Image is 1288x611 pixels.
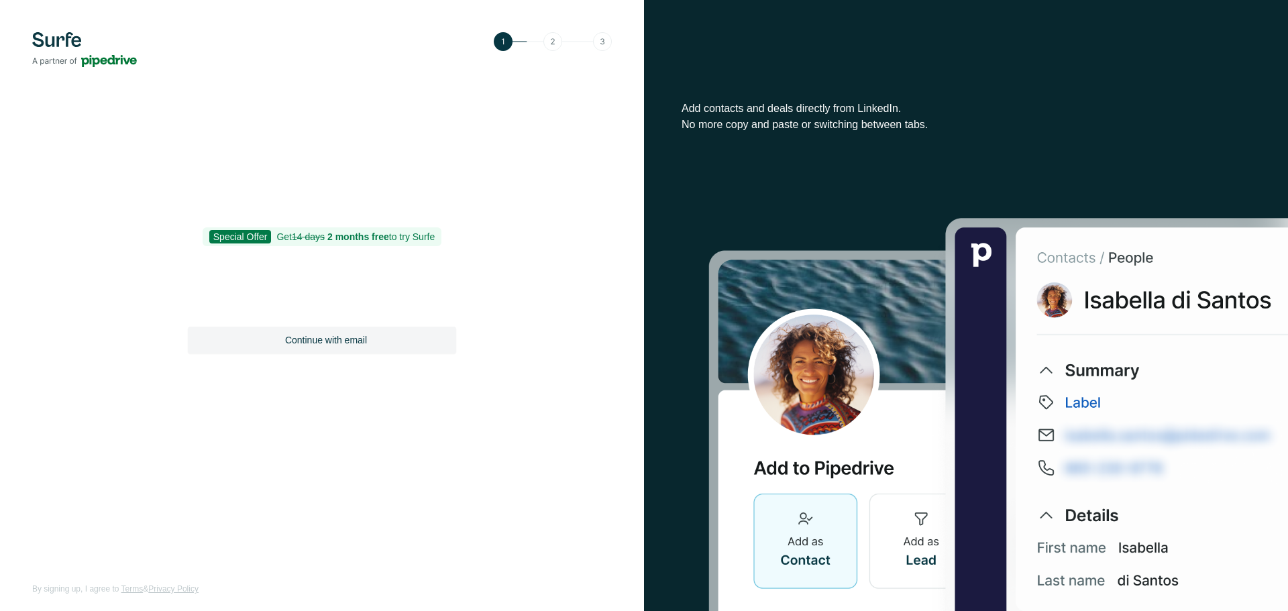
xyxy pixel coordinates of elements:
[682,101,1250,117] p: Add contacts and deals directly from LinkedIn.
[143,584,148,594] span: &
[121,584,144,594] a: Terms
[32,584,119,594] span: By signing up, I agree to
[708,217,1288,611] img: Surfe Stock Photo - Selling good vibes
[276,231,435,242] span: Get to try Surfe
[148,584,199,594] a: Privacy Policy
[32,32,137,67] img: Surfe's logo
[181,290,463,320] iframe: Botão "Fazer login com o Google"
[494,32,612,51] img: Step 1
[285,333,367,347] span: Continue with email
[327,231,389,242] b: 2 months free
[292,231,325,242] s: 14 days
[209,230,272,243] span: Special Offer
[682,38,1250,91] h1: Bring LinkedIn data to Pipedrive in a click.
[682,117,1250,133] p: No more copy and paste or switching between tabs.
[188,254,456,273] h1: Sign up to start prospecting on LinkedIn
